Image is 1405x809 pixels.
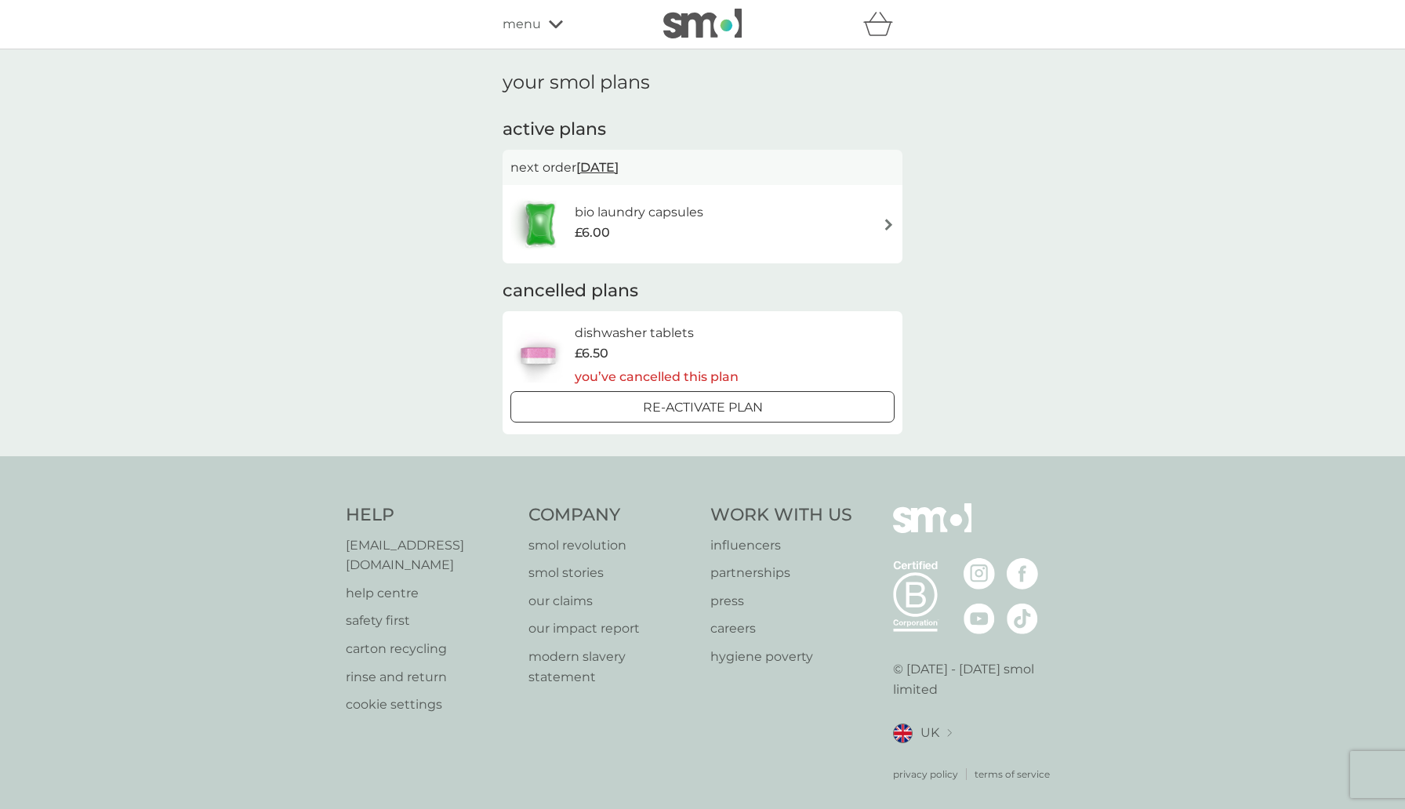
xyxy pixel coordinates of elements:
[346,695,513,715] a: cookie settings
[964,603,995,634] img: visit the smol Youtube page
[947,729,952,738] img: select a new location
[893,767,958,782] a: privacy policy
[710,563,852,583] a: partnerships
[576,152,619,183] span: [DATE]
[710,591,852,611] a: press
[503,279,902,303] h2: cancelled plans
[643,397,763,418] p: Re-activate Plan
[863,9,902,40] div: basket
[346,667,513,687] a: rinse and return
[883,219,895,230] img: arrow right
[346,583,513,604] a: help centre
[710,619,852,639] a: careers
[346,639,513,659] a: carton recycling
[346,503,513,528] h4: Help
[710,503,852,528] h4: Work With Us
[1007,558,1038,590] img: visit the smol Facebook page
[528,619,695,639] a: our impact report
[975,767,1050,782] a: terms of service
[575,367,739,387] p: you’ve cancelled this plan
[503,118,902,142] h2: active plans
[510,328,565,383] img: dishwasher tablets
[510,197,570,252] img: bio laundry capsules
[528,503,695,528] h4: Company
[575,223,610,243] span: £6.00
[528,535,695,556] a: smol revolution
[710,647,852,667] a: hygiene poverty
[920,723,939,743] span: UK
[503,71,902,94] h1: your smol plans
[528,647,695,687] a: modern slavery statement
[964,558,995,590] img: visit the smol Instagram page
[893,659,1060,699] p: © [DATE] - [DATE] smol limited
[710,535,852,556] a: influencers
[663,9,742,38] img: smol
[575,202,703,223] h6: bio laundry capsules
[1007,603,1038,634] img: visit the smol Tiktok page
[575,343,608,364] span: £6.50
[575,323,739,343] h6: dishwasher tablets
[346,611,513,631] a: safety first
[346,535,513,575] a: [EMAIL_ADDRESS][DOMAIN_NAME]
[893,724,913,743] img: UK flag
[510,391,895,423] button: Re-activate Plan
[528,591,695,611] a: our claims
[528,563,695,583] a: smol stories
[893,503,971,557] img: smol
[510,158,895,178] p: next order
[503,14,541,34] span: menu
